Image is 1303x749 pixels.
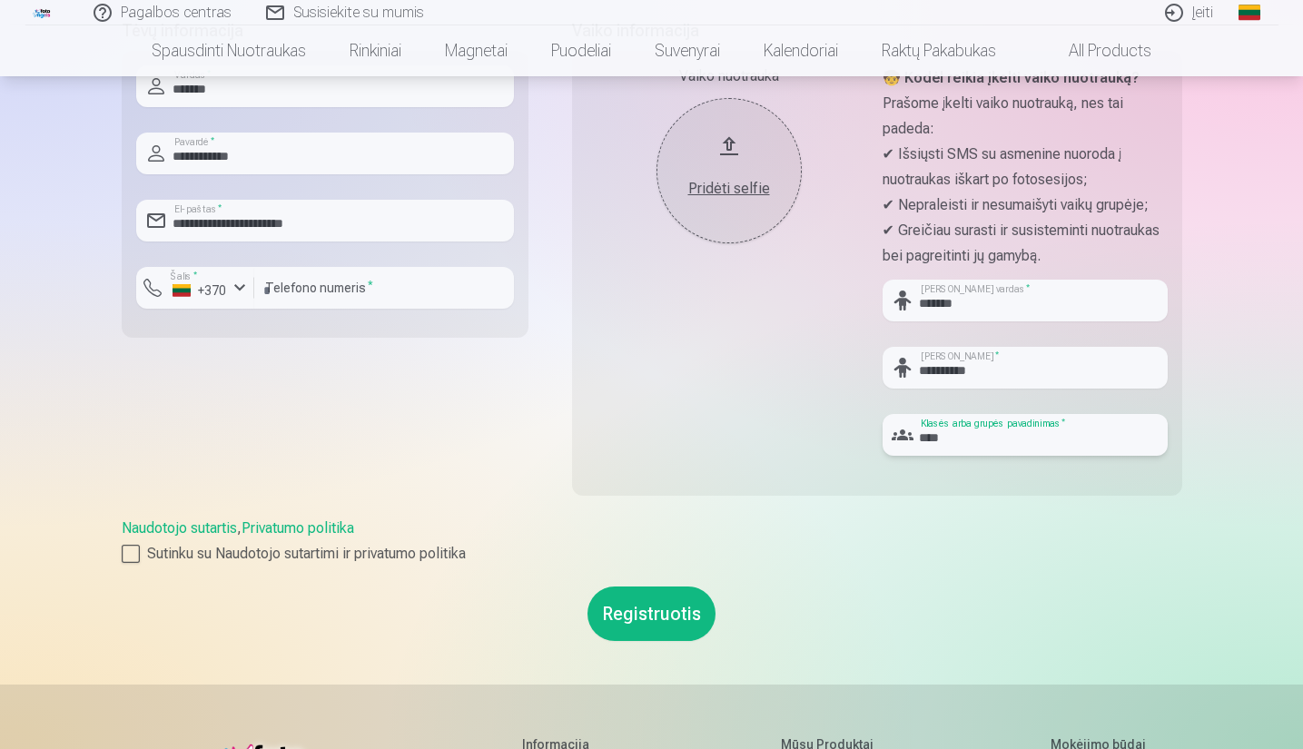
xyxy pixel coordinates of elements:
[883,192,1168,218] p: ✔ Nepraleisti ir nesumaišyti vaikų grupėje;
[33,7,53,18] img: /fa2
[423,25,529,76] a: Magnetai
[883,218,1168,269] p: ✔ Greičiau surasti ir susisteminti nuotraukas bei pagreitinti jų gamybą.
[122,543,1182,565] label: Sutinku su Naudotojo sutartimi ir privatumo politika
[173,281,227,300] div: +370
[122,519,237,537] a: Naudotojo sutartis
[675,178,784,200] div: Pridėti selfie
[883,91,1168,142] p: Prašome įkelti vaiko nuotrauką, nes tai padeda:
[122,517,1182,565] div: ,
[860,25,1018,76] a: Raktų pakabukas
[883,142,1168,192] p: ✔ Išsiųsti SMS su asmenine nuoroda į nuotraukas iškart po fotosesijos;
[165,270,202,283] label: Šalis
[633,25,742,76] a: Suvenyrai
[883,69,1140,86] strong: 🧒 Kodėl reikia įkelti vaiko nuotrauką?
[587,65,872,87] div: Vaiko nuotrauka
[242,519,354,537] a: Privatumo politika
[130,25,328,76] a: Spausdinti nuotraukas
[136,267,254,309] button: Šalis*+370
[1018,25,1173,76] a: All products
[656,98,802,243] button: Pridėti selfie
[742,25,860,76] a: Kalendoriai
[529,25,633,76] a: Puodeliai
[587,586,716,641] button: Registruotis
[328,25,423,76] a: Rinkiniai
